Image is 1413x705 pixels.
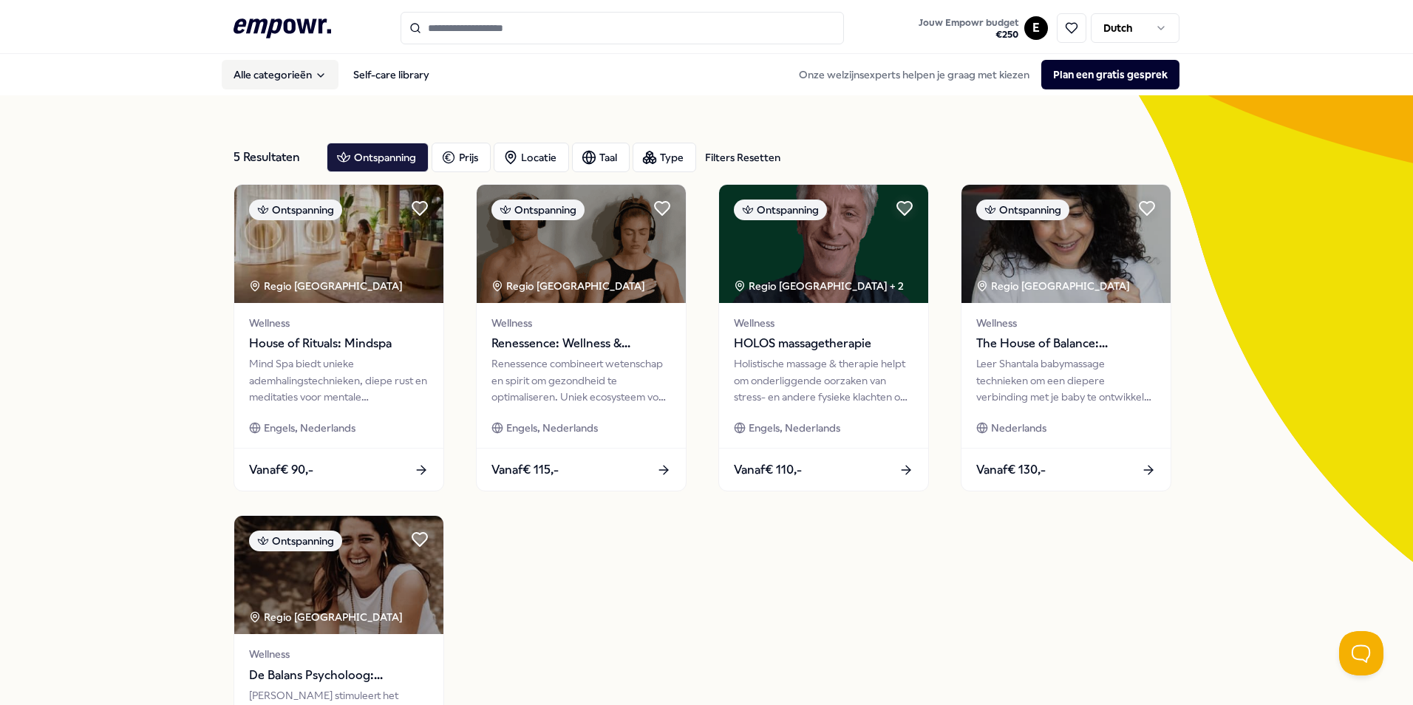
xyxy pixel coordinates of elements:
span: Nederlands [991,420,1046,436]
span: Vanaf € 90,- [249,460,313,480]
span: House of Rituals: Mindspa [249,334,429,353]
div: Ontspanning [249,531,342,551]
div: Regio [GEOGRAPHIC_DATA] + 2 [734,278,904,294]
a: Self-care library [341,60,441,89]
a: package imageOntspanningRegio [GEOGRAPHIC_DATA] + 2WellnessHOLOS massagetherapieHolistische massa... [718,184,929,491]
img: package image [719,185,928,303]
span: Vanaf € 110,- [734,460,802,480]
span: The House of Balance: Babymassage aan huis [976,334,1156,353]
img: package image [477,185,686,303]
div: Regio [GEOGRAPHIC_DATA] [249,609,405,625]
button: E [1024,16,1048,40]
a: Jouw Empowr budget€250 [913,13,1024,44]
div: Ontspanning [976,200,1069,220]
div: Leer Shantala babymassage technieken om een diepere verbinding met je baby te ontwikkelen en hun ... [976,355,1156,405]
span: Wellness [249,315,429,331]
div: 5 Resultaten [234,143,315,172]
button: Jouw Empowr budget€250 [916,14,1021,44]
span: Renessence: Wellness & Mindfulness [491,334,671,353]
button: Prijs [432,143,491,172]
a: package imageOntspanningRegio [GEOGRAPHIC_DATA] WellnessHouse of Rituals: MindspaMind Spa biedt u... [234,184,444,491]
span: Wellness [249,646,429,662]
span: De Balans Psycholoog: [PERSON_NAME] [249,666,429,685]
img: package image [234,185,443,303]
nav: Main [222,60,441,89]
span: Wellness [491,315,671,331]
span: Vanaf € 130,- [976,460,1046,480]
div: Onze welzijnsexperts helpen je graag met kiezen [787,60,1179,89]
button: Ontspanning [327,143,429,172]
div: Regio [GEOGRAPHIC_DATA] [491,278,647,294]
input: Search for products, categories or subcategories [401,12,844,44]
span: Engels, Nederlands [264,420,355,436]
div: Mind Spa biedt unieke ademhalingstechnieken, diepe rust en meditaties voor mentale stressverlicht... [249,355,429,405]
div: Regio [GEOGRAPHIC_DATA] [249,278,405,294]
span: Engels, Nederlands [506,420,598,436]
div: Regio [GEOGRAPHIC_DATA] [976,278,1132,294]
img: package image [234,516,443,634]
div: Ontspanning [491,200,585,220]
div: Holistische massage & therapie helpt om onderliggende oorzaken van stress- en andere fysieke klac... [734,355,913,405]
button: Locatie [494,143,569,172]
div: Filters Resetten [705,149,780,166]
button: Taal [572,143,630,172]
span: HOLOS massagetherapie [734,334,913,353]
iframe: Help Scout Beacon - Open [1339,631,1383,675]
span: Engels, Nederlands [749,420,840,436]
img: package image [961,185,1171,303]
span: € 250 [919,29,1018,41]
span: Jouw Empowr budget [919,17,1018,29]
div: Ontspanning [734,200,827,220]
div: Renessence combineert wetenschap en spirit om gezondheid te optimaliseren. Uniek ecosysteem voor ... [491,355,671,405]
div: Ontspanning [249,200,342,220]
button: Plan een gratis gesprek [1041,60,1179,89]
span: Wellness [976,315,1156,331]
span: Wellness [734,315,913,331]
a: package imageOntspanningRegio [GEOGRAPHIC_DATA] WellnessThe House of Balance: Babymassage aan hui... [961,184,1171,491]
span: Vanaf € 115,- [491,460,559,480]
a: package imageOntspanningRegio [GEOGRAPHIC_DATA] WellnessRenessence: Wellness & MindfulnessRenesse... [476,184,687,491]
button: Type [633,143,696,172]
button: Alle categorieën [222,60,338,89]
